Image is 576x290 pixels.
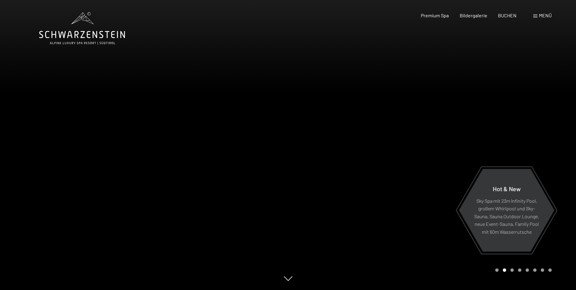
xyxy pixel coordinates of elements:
a: Premium Spa [421,12,449,18]
div: Carousel Pagination [493,268,552,272]
a: BUCHEN [498,12,516,18]
div: Carousel Page 7 [541,268,544,272]
span: Menü [539,12,552,18]
a: Hot & New Sky Spa mit 23m Infinity Pool, großem Whirlpool und Sky-Sauna, Sauna Outdoor Lounge, ne... [458,168,555,252]
div: Carousel Page 2 (Current Slide) [503,268,506,272]
span: Hot & New [493,185,521,192]
a: Bildergalerie [460,12,487,18]
div: Carousel Page 5 [526,268,529,272]
div: Carousel Page 6 [533,268,537,272]
p: Sky Spa mit 23m Infinity Pool, großem Whirlpool und Sky-Sauna, Sauna Outdoor Lounge, neue Event-S... [474,197,540,236]
div: Carousel Page 3 [510,268,514,272]
div: Carousel Page 8 [548,268,552,272]
div: Carousel Page 4 [518,268,521,272]
div: Carousel Page 1 [495,268,499,272]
